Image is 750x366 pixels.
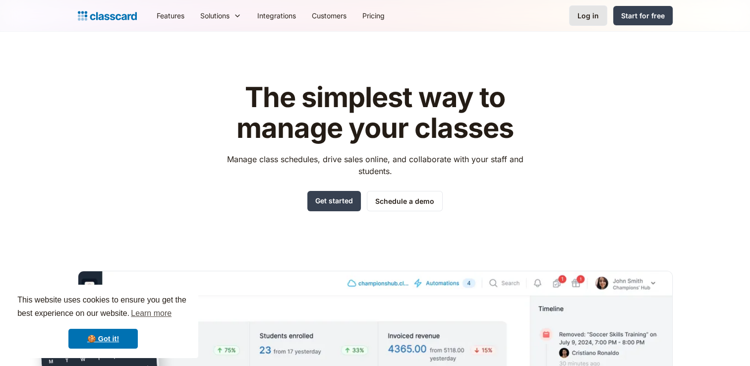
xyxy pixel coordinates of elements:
[149,4,192,27] a: Features
[304,4,354,27] a: Customers
[78,9,137,23] a: home
[218,153,532,177] p: Manage class schedules, drive sales online, and collaborate with your staff and students.
[577,10,599,21] div: Log in
[613,6,673,25] a: Start for free
[569,5,607,26] a: Log in
[192,4,249,27] div: Solutions
[129,306,173,321] a: learn more about cookies
[367,191,443,211] a: Schedule a demo
[68,329,138,349] a: dismiss cookie message
[218,82,532,143] h1: The simplest way to manage your classes
[8,285,198,358] div: cookieconsent
[17,294,189,321] span: This website uses cookies to ensure you get the best experience on our website.
[200,10,230,21] div: Solutions
[249,4,304,27] a: Integrations
[307,191,361,211] a: Get started
[621,10,665,21] div: Start for free
[354,4,393,27] a: Pricing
